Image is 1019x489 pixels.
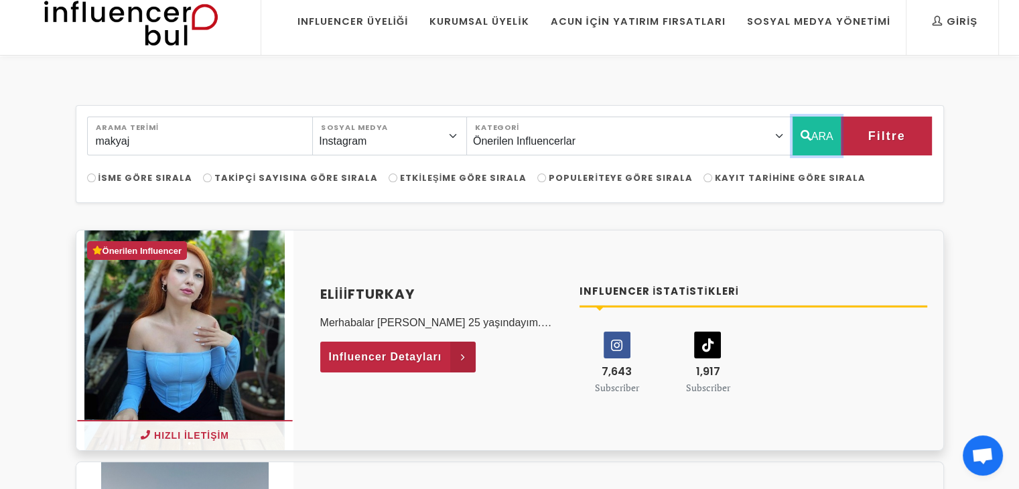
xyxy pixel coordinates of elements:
a: eliiifturkay [320,284,564,304]
span: Filtre [868,125,905,147]
input: İsme Göre Sırala [87,173,96,182]
button: Filtre [841,117,932,155]
span: Populeriteye Göre Sırala [549,171,693,184]
p: Merhabalar [PERSON_NAME] 25 yaşındayım. Dans ediyorum, şarkı söylüyorum ve moda ile ilgiliyim. Ça... [320,315,564,331]
span: Influencer Detayları [329,347,442,367]
div: Açık sohbet [963,435,1003,476]
span: Etkileşime Göre Sırala [400,171,527,184]
a: Influencer Detayları [320,342,476,372]
div: Sosyal Medya Yönetimi [747,14,890,29]
input: Populeriteye Göre Sırala [537,173,546,182]
small: Subscriber [685,381,730,394]
input: Etkileşime Göre Sırala [389,173,397,182]
input: Kayıt Tarihine Göre Sırala [703,173,712,182]
input: Takipçi Sayısına Göre Sırala [203,173,212,182]
small: Subscriber [595,381,639,394]
div: Kurumsal Üyelik [429,14,529,29]
h4: Influencer İstatistikleri [580,284,927,299]
button: Hızlı İletişim [76,420,293,450]
input: Search.. [87,117,314,155]
span: 1,917 [695,364,720,379]
span: İsme Göre Sırala [98,171,193,184]
div: Önerilen Influencer [87,241,187,261]
span: Kayıt Tarihine Göre Sırala [715,171,866,184]
span: 7,643 [602,364,632,379]
span: Takipçi Sayısına Göre Sırala [214,171,378,184]
button: ARA [793,117,841,155]
div: Giriş [932,14,977,29]
div: Acun İçin Yatırım Fırsatları [550,14,725,29]
div: Influencer Üyeliği [297,14,409,29]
